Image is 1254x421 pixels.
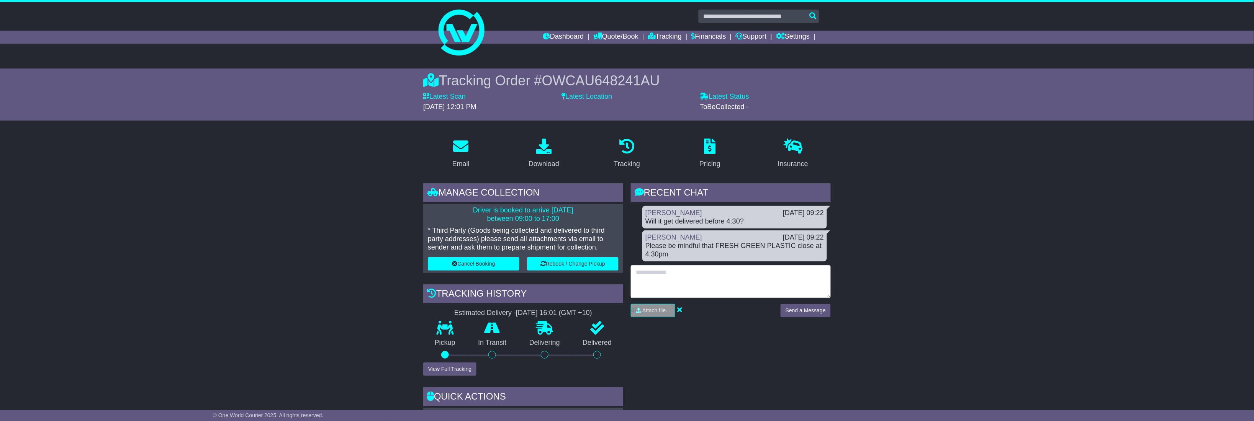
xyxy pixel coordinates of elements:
div: [DATE] 16:01 (GMT +10) [516,309,592,317]
a: [PERSON_NAME] [645,209,702,217]
div: Insurance [778,159,808,169]
button: Send a Message [781,304,831,317]
button: Cancel Booking [428,257,519,271]
a: Insurance [773,136,813,172]
a: Financials [691,31,726,44]
div: [DATE] 09:22 [783,233,824,242]
p: Pickup [423,339,467,347]
p: In Transit [467,339,518,347]
div: Please be mindful that FRESH GREEN PLASTIC close at 4:30pm [645,242,824,258]
div: Tracking Order # [423,72,831,89]
p: Delivering [518,339,571,347]
label: Latest Location [562,93,612,101]
a: Dashboard [543,31,584,44]
p: Driver is booked to arrive [DATE] between 09:00 to 17:00 [428,206,619,223]
span: [DATE] 12:01 PM [423,103,476,111]
a: Pricing [694,136,725,172]
div: Tracking history [423,284,623,305]
p: Delivered [571,339,624,347]
div: Manage collection [423,183,623,204]
a: Support [736,31,767,44]
a: Tracking [609,136,645,172]
div: Email [452,159,470,169]
button: Rebook / Change Pickup [527,257,619,271]
a: Email [447,136,475,172]
a: Settings [776,31,810,44]
div: Tracking [614,159,640,169]
label: Latest Scan [423,93,466,101]
a: Download [524,136,564,172]
div: [DATE] 09:22 [783,209,824,217]
div: Pricing [699,159,720,169]
div: RECENT CHAT [631,183,831,204]
div: Download [529,159,559,169]
div: Will it get delivered before 4:30? [645,217,824,226]
a: Tracking [648,31,682,44]
div: Quick Actions [423,387,623,408]
label: Latest Status [700,93,749,101]
p: * Third Party (Goods being collected and delivered to third party addresses) please send all atta... [428,227,619,251]
button: View Full Tracking [423,362,476,376]
a: [PERSON_NAME] [645,233,702,241]
a: Quote/Book [593,31,638,44]
div: Estimated Delivery - [423,309,623,317]
span: © One World Courier 2025. All rights reserved. [213,412,324,418]
span: ToBeCollected - [700,103,749,111]
span: OWCAU648241AU [542,73,660,88]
